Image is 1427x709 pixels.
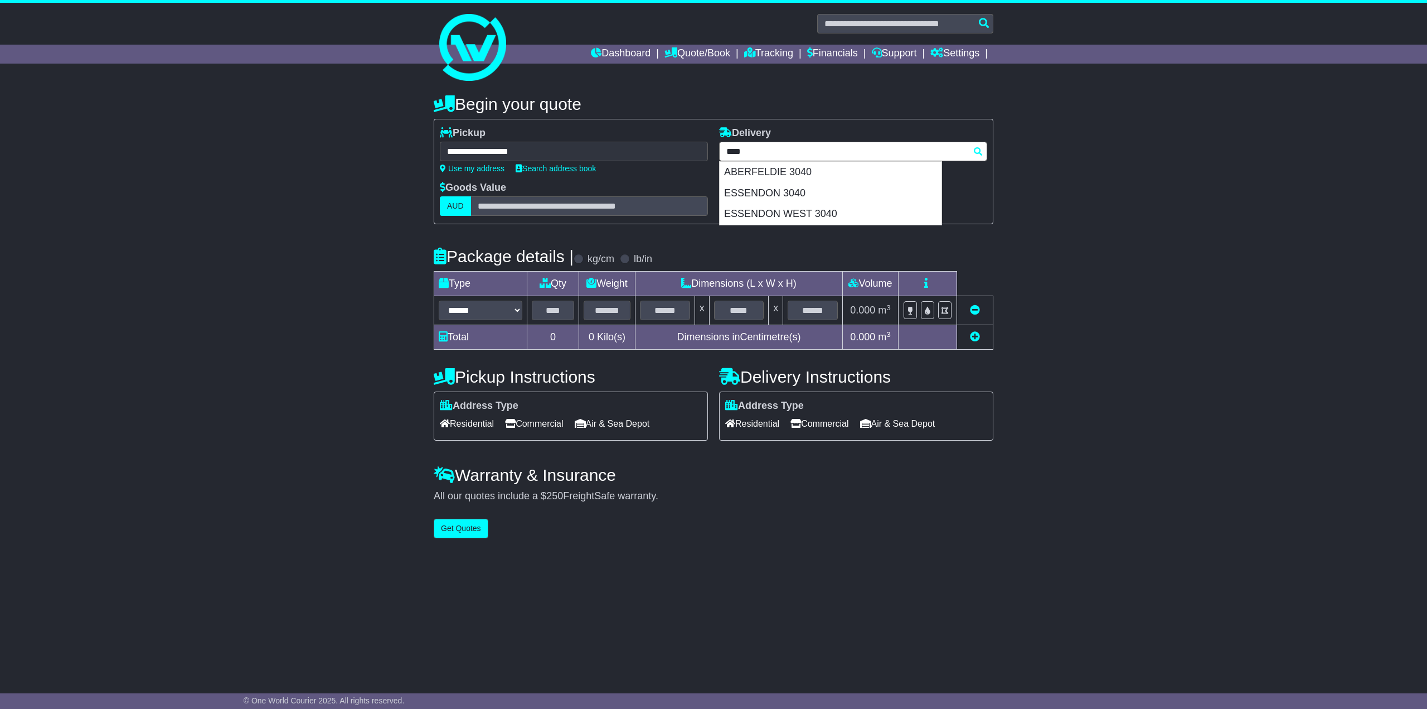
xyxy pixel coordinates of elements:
[434,519,488,538] button: Get Quotes
[635,325,842,350] td: Dimensions in Centimetre(s)
[434,325,527,350] td: Total
[720,204,941,225] div: ESSENDON WEST 3040
[244,696,405,705] span: © One World Courier 2025. All rights reserved.
[527,272,579,296] td: Qty
[720,183,941,204] div: ESSENDON 3040
[527,325,579,350] td: 0
[589,331,594,343] span: 0
[440,182,506,194] label: Goods Value
[434,95,993,113] h4: Begin your quote
[440,127,486,139] label: Pickup
[850,305,875,316] span: 0.000
[725,400,804,412] label: Address Type
[579,272,635,296] td: Weight
[790,415,848,432] span: Commercial
[579,325,635,350] td: Kilo(s)
[635,272,842,296] td: Dimensions (L x W x H)
[664,45,730,64] a: Quote/Book
[505,415,563,432] span: Commercial
[886,330,891,339] sup: 3
[842,272,898,296] td: Volume
[744,45,793,64] a: Tracking
[591,45,651,64] a: Dashboard
[860,415,935,432] span: Air & Sea Depot
[720,162,941,183] div: ABERFELDIE 3040
[634,253,652,266] label: lb/in
[695,296,709,325] td: x
[769,296,783,325] td: x
[970,331,980,343] a: Add new item
[930,45,979,64] a: Settings
[440,164,504,173] a: Use my address
[719,142,987,161] typeahead: Please provide city
[719,127,771,139] label: Delivery
[588,253,614,266] label: kg/cm
[719,368,993,386] h4: Delivery Instructions
[970,305,980,316] a: Remove this item
[434,272,527,296] td: Type
[546,490,563,501] span: 250
[434,490,993,503] div: All our quotes include a $ FreightSafe warranty.
[516,164,596,173] a: Search address book
[434,368,708,386] h4: Pickup Instructions
[807,45,858,64] a: Financials
[440,196,471,216] label: AUD
[850,331,875,343] span: 0.000
[440,415,494,432] span: Residential
[725,415,779,432] span: Residential
[886,303,891,312] sup: 3
[878,331,891,343] span: m
[434,247,574,266] h4: Package details |
[878,305,891,316] span: m
[872,45,917,64] a: Support
[440,400,518,412] label: Address Type
[575,415,650,432] span: Air & Sea Depot
[434,466,993,484] h4: Warranty & Insurance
